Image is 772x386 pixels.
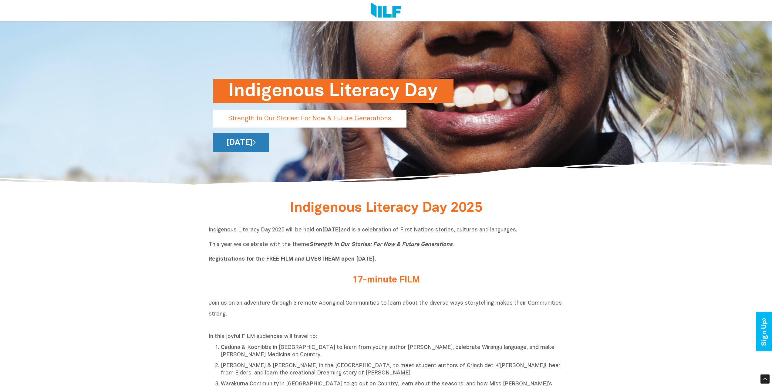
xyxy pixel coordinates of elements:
[209,257,376,262] b: Registrations for the FREE FILM and LIVESTREAM open [DATE].
[228,79,438,103] h1: Indigenous Literacy Day
[221,344,564,359] p: Ceduna & Koonibba in [GEOGRAPHIC_DATA] to learn from young author [PERSON_NAME], celebrate Wirang...
[213,110,406,128] p: Strength In Our Stories: For Now & Future Generations
[760,374,770,384] div: Scroll Back to Top
[272,275,500,285] h2: 17-minute FILM
[322,227,341,233] b: [DATE]
[209,301,562,317] span: Join us on an adventure through 3 remote Aboriginal Communities to learn about the diverse ways s...
[209,227,564,263] p: Indigenous Literacy Day 2025 will be held on and is a celebration of First Nations stories, cultu...
[290,202,482,214] span: Indigenous Literacy Day 2025
[213,133,269,152] a: [DATE]
[371,2,401,19] img: Logo
[209,333,564,340] p: In this joyful FILM audiences will travel to:
[221,362,564,377] p: [PERSON_NAME] & [PERSON_NAME] in the [GEOGRAPHIC_DATA] to meet student authors of Grinch det K’[P...
[309,242,453,247] i: Strength In Our Stories: For Now & Future Generations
